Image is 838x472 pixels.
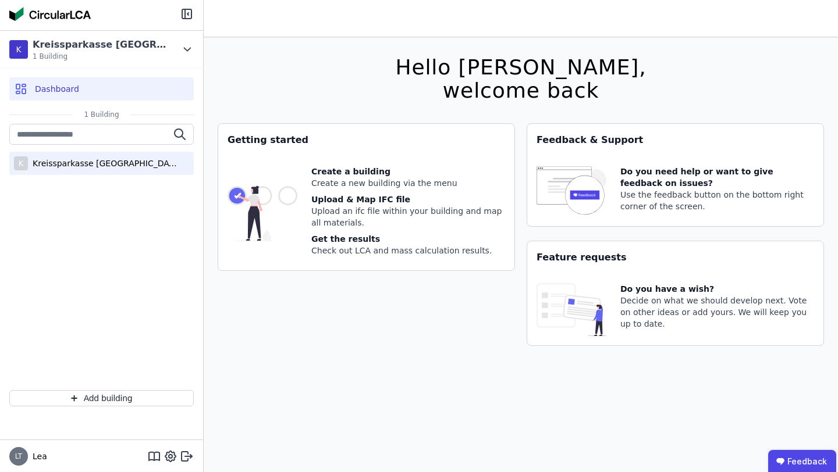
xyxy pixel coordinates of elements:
[620,295,814,330] div: Decide on what we should develop next. Vote on other ideas or add yours. We will keep you up to d...
[311,166,505,177] div: Create a building
[33,52,166,61] span: 1 Building
[311,205,505,228] div: Upload an ifc file within your building and map all materials.
[527,124,823,156] div: Feedback & Support
[15,453,22,460] span: LT
[28,450,47,462] span: Lea
[620,283,814,295] div: Do you have a wish?
[9,390,194,406] button: Add building
[311,245,505,256] div: Check out LCA and mass calculation results.
[311,233,505,245] div: Get the results
[311,194,505,205] div: Upload & Map IFC file
[33,38,166,52] div: Kreissparkasse [GEOGRAPHIC_DATA]
[537,283,606,336] img: feature_request_tile-UiXE1qGU.svg
[395,56,646,79] div: Hello [PERSON_NAME],
[395,79,646,102] div: welcome back
[9,40,28,59] div: K
[527,241,823,274] div: Feature requests
[620,189,814,212] div: Use the feedback button on the bottom right corner of the screen.
[9,7,91,21] img: Concular
[228,166,297,261] img: getting_started_tile-DrF_GRSv.svg
[14,156,28,170] div: K
[35,83,79,95] span: Dashboard
[28,158,179,169] div: Kreissparkasse [GEOGRAPHIC_DATA]-[GEOGRAPHIC_DATA]
[218,124,514,156] div: Getting started
[620,166,814,189] div: Do you need help or want to give feedback on issues?
[72,110,130,119] span: 1 Building
[537,166,606,217] img: feedback-icon-HCTs5lye.svg
[311,177,505,189] div: Create a new building via the menu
